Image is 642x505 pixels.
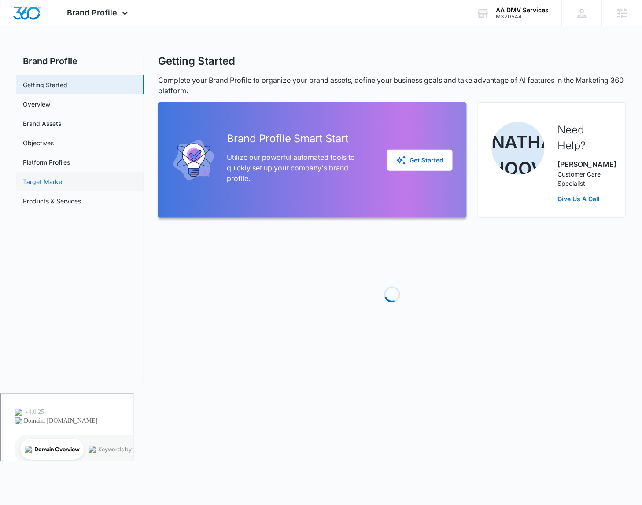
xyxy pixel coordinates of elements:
[23,158,70,167] a: Platform Profiles
[16,55,144,68] h2: Brand Profile
[23,196,81,206] a: Products & Services
[23,119,61,128] a: Brand Assets
[23,23,97,30] div: Domain: [DOMAIN_NAME]
[496,14,549,20] div: account id
[558,159,612,170] p: [PERSON_NAME]
[23,100,50,109] a: Overview
[558,122,612,154] h2: Need Help?
[24,51,31,58] img: tab_domain_overview_orange.svg
[227,152,373,184] p: Utilize our powerful automated tools to quickly set up your company's brand profile.
[558,170,612,188] p: Customer Care Specialist
[387,150,453,171] button: Get Started
[158,55,235,68] h1: Getting Started
[158,75,626,96] p: Complete your Brand Profile to organize your brand assets, define your business goals and take ad...
[496,7,549,14] div: account name
[14,23,21,30] img: website_grey.svg
[33,52,79,58] div: Domain Overview
[25,14,43,21] div: v 4.0.25
[23,138,54,147] a: Objectives
[227,131,373,147] h2: Brand Profile Smart Start
[67,8,118,17] span: Brand Profile
[88,51,95,58] img: tab_keywords_by_traffic_grey.svg
[23,177,64,186] a: Target Market
[97,52,148,58] div: Keywords by Traffic
[492,122,545,175] img: Nathan Hoover
[396,155,444,166] div: Get Started
[14,14,21,21] img: logo_orange.svg
[558,194,612,203] a: Give Us A Call
[23,80,67,89] a: Getting Started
